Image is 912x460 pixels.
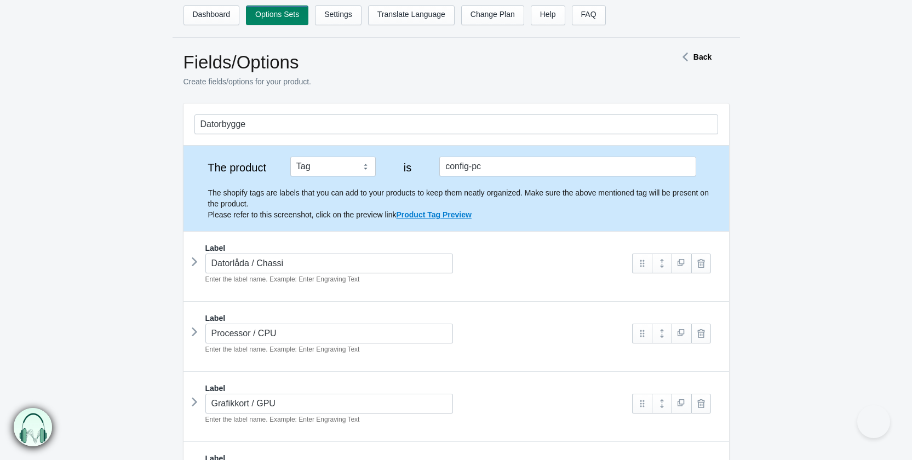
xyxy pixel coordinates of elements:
[205,243,226,254] label: Label
[386,162,429,173] label: is
[194,114,718,134] input: General Options Set
[183,5,240,25] a: Dashboard
[396,210,471,219] a: Product Tag Preview
[315,5,362,25] a: Settings
[572,5,606,25] a: FAQ
[205,416,360,423] em: Enter the label name. Example: Enter Engraving Text
[677,53,712,61] a: Back
[246,5,308,25] a: Options Sets
[693,53,712,61] strong: Back
[531,5,565,25] a: Help
[368,5,455,25] a: Translate Language
[183,51,638,73] h1: Fields/Options
[461,5,524,25] a: Change Plan
[14,408,52,446] img: bxm.png
[205,313,226,324] label: Label
[205,275,360,283] em: Enter the label name. Example: Enter Engraving Text
[857,405,890,438] iframe: Toggle Customer Support
[205,346,360,353] em: Enter the label name. Example: Enter Engraving Text
[205,383,226,394] label: Label
[208,187,718,220] p: The shopify tags are labels that you can add to your products to keep them neatly organized. Make...
[183,76,638,87] p: Create fields/options for your product.
[194,162,280,173] label: The product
